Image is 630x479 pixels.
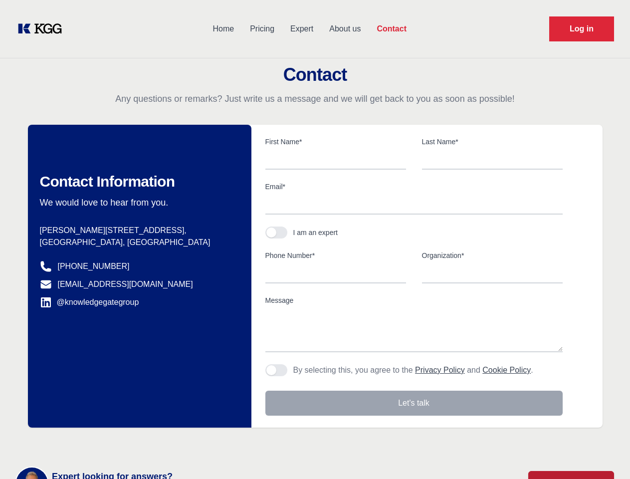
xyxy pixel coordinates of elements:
a: KOL Knowledge Platform: Talk to Key External Experts (KEE) [16,21,70,37]
iframe: Chat Widget [580,431,630,479]
p: [PERSON_NAME][STREET_ADDRESS], [40,225,235,237]
p: We would love to hear from you. [40,197,235,209]
a: Request Demo [549,16,614,41]
a: [PHONE_NUMBER] [58,260,130,272]
a: @knowledgegategroup [40,296,139,308]
a: About us [321,16,369,42]
p: Any questions or remarks? Just write us a message and we will get back to you as soon as possible! [12,93,618,105]
div: I am an expert [293,228,338,238]
a: Pricing [242,16,282,42]
a: Privacy Policy [415,366,465,374]
a: Home [205,16,242,42]
h2: Contact Information [40,173,235,191]
a: Expert [282,16,321,42]
a: Cookie Policy [482,366,531,374]
label: Email* [265,182,563,192]
p: By selecting this, you agree to the and . [293,364,533,376]
a: Contact [369,16,415,42]
label: Message [265,295,563,305]
label: Phone Number* [265,250,406,260]
button: Let's talk [265,391,563,416]
label: First Name* [265,137,406,147]
label: Last Name* [422,137,563,147]
h2: Contact [12,65,618,85]
label: Organization* [422,250,563,260]
a: [EMAIL_ADDRESS][DOMAIN_NAME] [58,278,193,290]
p: [GEOGRAPHIC_DATA], [GEOGRAPHIC_DATA] [40,237,235,248]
